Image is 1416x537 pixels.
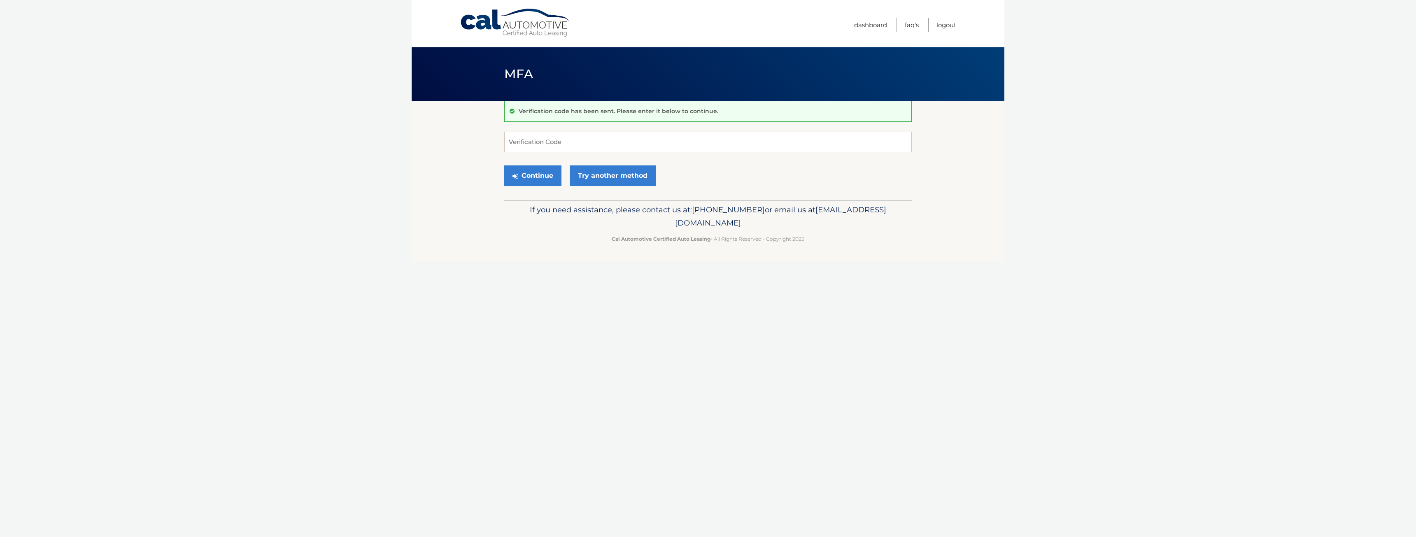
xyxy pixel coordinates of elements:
span: [EMAIL_ADDRESS][DOMAIN_NAME] [675,205,886,228]
p: - All Rights Reserved - Copyright 2025 [510,235,906,243]
p: Verification code has been sent. Please enter it below to continue. [519,107,718,115]
a: Dashboard [854,18,887,32]
a: FAQ's [905,18,919,32]
p: If you need assistance, please contact us at: or email us at [510,203,906,230]
input: Verification Code [504,132,912,152]
strong: Cal Automotive Certified Auto Leasing [612,236,710,242]
button: Continue [504,165,561,186]
a: Cal Automotive [460,8,571,37]
a: Logout [936,18,956,32]
span: [PHONE_NUMBER] [692,205,765,214]
a: Try another method [570,165,656,186]
span: MFA [504,66,533,81]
